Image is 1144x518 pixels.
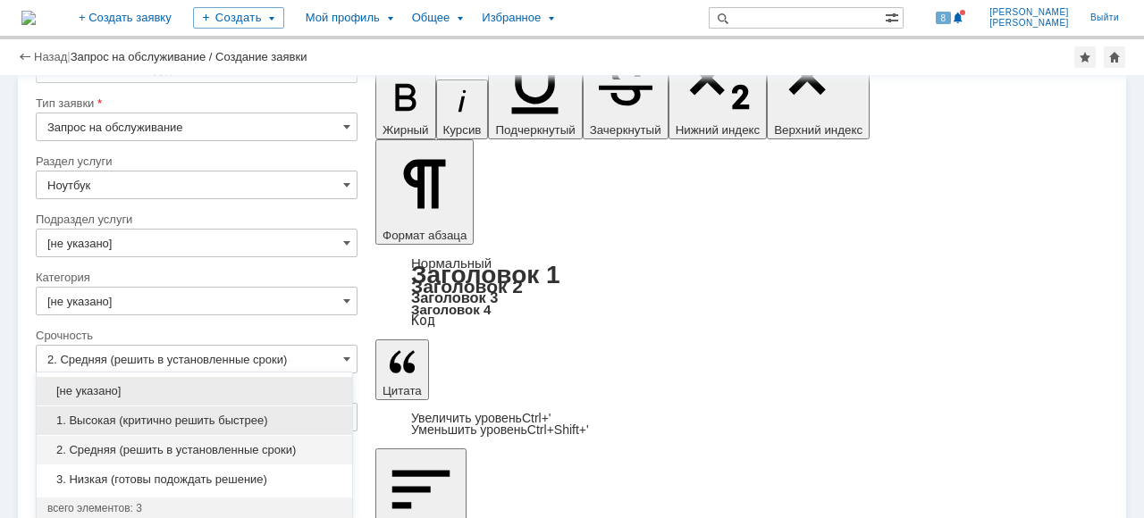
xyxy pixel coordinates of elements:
button: Курсив [436,79,489,139]
span: [не указано] [47,384,341,398]
a: Заголовок 1 [411,261,560,288]
img: logo [21,11,36,25]
a: Назад [34,50,67,63]
div: Добавить в избранное [1074,46,1096,68]
span: [PERSON_NAME] [989,7,1069,18]
span: Ctrl+' [522,411,551,425]
div: Создать [193,7,284,29]
span: Жирный [383,123,429,137]
button: Зачеркнутый [583,46,669,139]
a: Перейти на домашнюю страницу [21,11,36,25]
span: Расширенный поиск [885,8,903,25]
div: Подраздел услуги [36,213,354,225]
div: Раздел услуги [36,155,354,167]
span: Ctrl+Shift+' [527,422,589,437]
div: Цитата [375,413,1108,436]
a: Нормальный [411,255,492,271]
span: [PERSON_NAME] [989,18,1069,29]
span: Нижний индекс [676,123,761,137]
span: Цитата [383,384,422,397]
a: Decrease [411,422,589,437]
a: Заголовок 2 [411,276,523,297]
button: Формат абзаца [375,139,474,245]
span: Подчеркнутый [495,123,575,137]
button: Подчеркнутый [488,38,582,139]
div: всего элементов: 3 [47,501,341,515]
button: Верхний индекс [767,29,870,139]
div: Срочность [36,330,354,341]
span: 8 [936,12,952,24]
div: Сделать домашней страницей [1104,46,1125,68]
div: Формат абзаца [375,257,1108,327]
span: Формат абзаца [383,229,467,242]
a: Заголовок 4 [411,302,491,317]
button: Цитата [375,339,429,400]
span: Курсив [443,123,482,137]
a: Код [411,313,435,329]
button: Жирный [375,71,436,139]
div: Категория [36,272,354,283]
span: Верхний индекс [774,123,862,137]
div: | [67,49,70,63]
span: 2. Средняя (решить в установленные сроки) [47,443,341,457]
button: Нижний индекс [669,33,768,139]
a: Заголовок 3 [411,289,498,305]
span: 1. Высокая (критично решить быстрее) [47,414,341,428]
div: Тип заявки [36,97,354,109]
span: Зачеркнутый [590,123,661,137]
span: 3. Низкая (готовы подождать решение) [47,472,341,487]
div: Запрос на обслуживание / Создание заявки [71,50,307,63]
a: Increase [411,411,551,425]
